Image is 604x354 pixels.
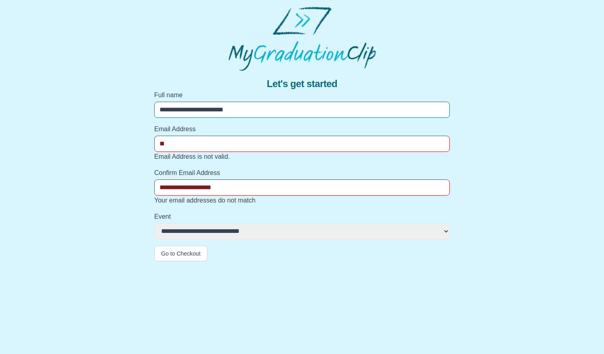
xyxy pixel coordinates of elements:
[154,168,450,178] label: Confirm Email Address
[154,90,450,100] label: Full name
[154,197,255,204] span: Your email addresses do not match
[267,77,337,90] span: Let's get started
[154,153,230,160] span: Email Address is not valid.
[154,124,450,134] label: Email Address
[154,212,450,222] label: Event
[228,6,376,71] img: MyGraduationClip
[154,246,207,261] button: Go to Checkout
